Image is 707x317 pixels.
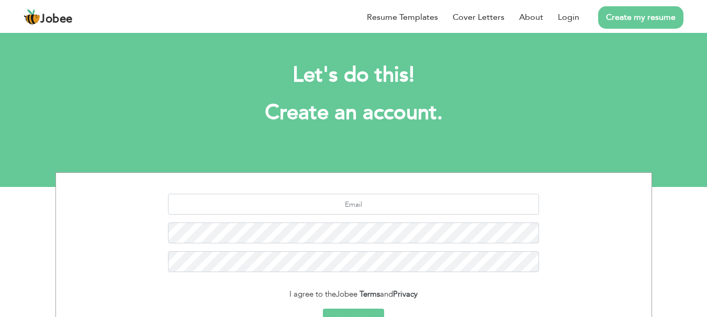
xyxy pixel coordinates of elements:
span: Jobee [336,289,357,299]
a: Cover Letters [453,11,504,24]
a: Privacy [393,289,418,299]
input: Email [168,194,539,215]
a: Create my resume [598,6,683,29]
a: Jobee [24,9,73,26]
h1: Create an account. [71,99,636,126]
img: jobee.io [24,9,40,26]
a: About [519,11,543,24]
h2: Let's do this! [71,62,636,89]
span: Jobee [40,14,73,25]
a: Resume Templates [367,11,438,24]
a: Terms [360,289,380,299]
div: I agree to the and [64,288,644,300]
a: Login [558,11,579,24]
